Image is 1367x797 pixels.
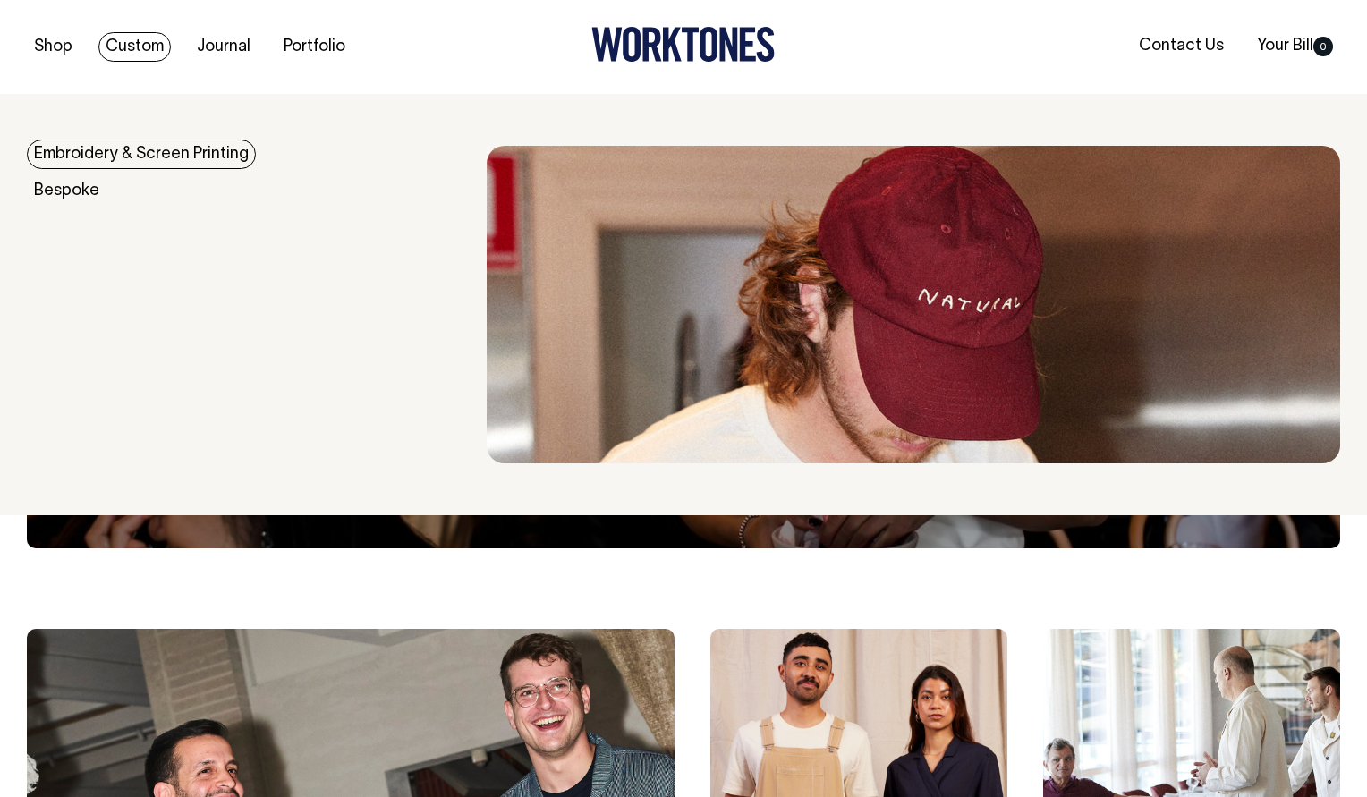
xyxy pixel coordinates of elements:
[487,146,1340,463] img: embroidery & Screen Printing
[1250,31,1340,61] a: Your Bill0
[190,32,258,62] a: Journal
[98,32,171,62] a: Custom
[27,176,106,206] a: Bespoke
[27,140,256,169] a: Embroidery & Screen Printing
[1313,37,1333,56] span: 0
[1132,31,1231,61] a: Contact Us
[27,32,80,62] a: Shop
[276,32,352,62] a: Portfolio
